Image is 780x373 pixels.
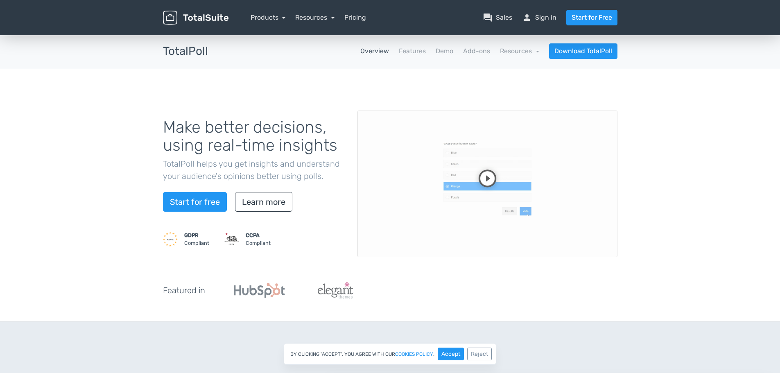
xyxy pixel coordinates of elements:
strong: CCPA [246,232,260,238]
button: Accept [438,348,464,360]
p: TotalPoll helps you get insights and understand your audience's opinions better using polls. [163,158,345,182]
span: question_answer [483,13,493,23]
small: Compliant [246,231,271,247]
a: Add-ons [463,46,490,56]
img: TotalSuite for WordPress [163,11,228,25]
h3: TotalPoll [163,45,208,58]
a: personSign in [522,13,556,23]
a: Resources [500,47,539,55]
a: Pricing [344,13,366,23]
span: person [522,13,532,23]
small: Compliant [184,231,209,247]
img: GDPR [163,232,178,246]
button: Reject [467,348,492,360]
a: Features [399,46,426,56]
a: Products [251,14,286,21]
img: Hubspot [234,283,285,298]
a: Overview [360,46,389,56]
a: cookies policy [395,352,433,357]
h5: Featured in [163,286,205,295]
a: Learn more [235,192,292,212]
img: CCPA [224,232,239,246]
div: By clicking "Accept", you agree with our . [284,343,496,365]
strong: GDPR [184,232,199,238]
a: Resources [295,14,335,21]
h1: Make better decisions, using real-time insights [163,118,345,154]
a: Download TotalPoll [549,43,617,59]
a: Start for free [163,192,227,212]
a: question_answerSales [483,13,512,23]
a: Start for Free [566,10,617,25]
a: Demo [436,46,453,56]
img: ElegantThemes [318,282,353,298]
